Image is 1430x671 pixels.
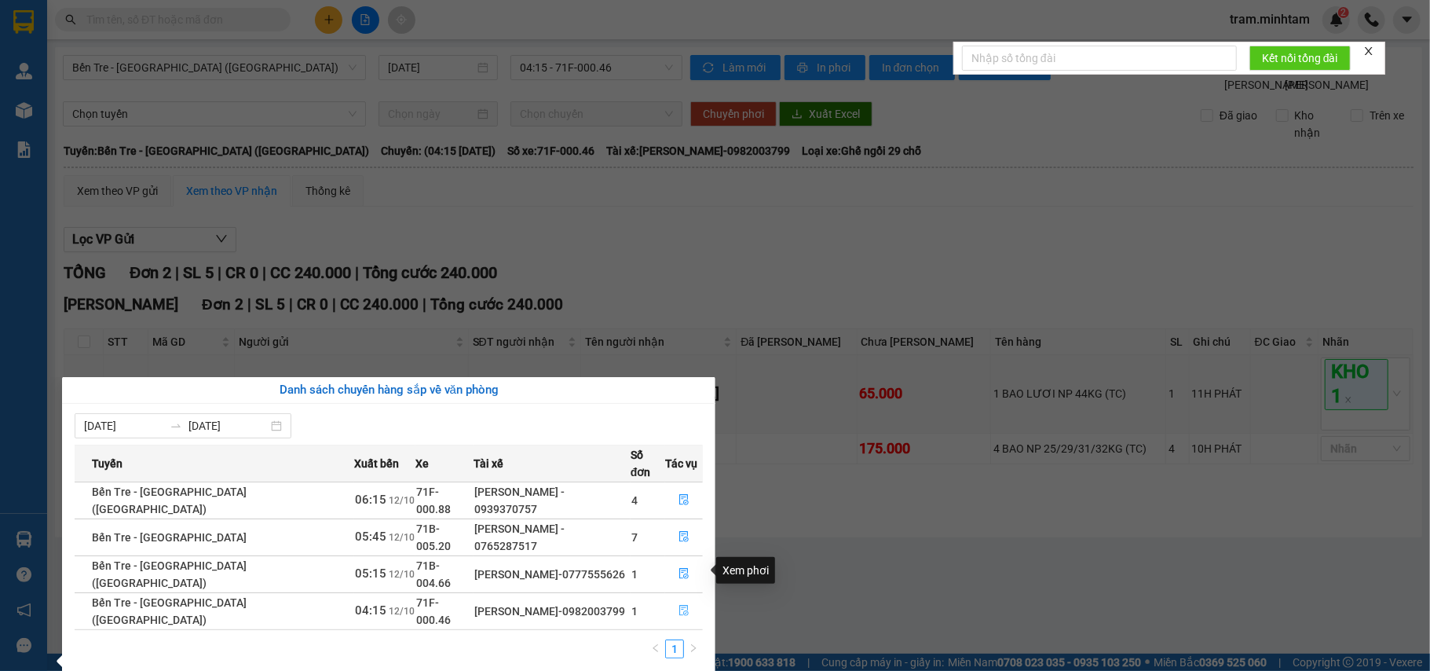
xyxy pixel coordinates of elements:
span: Tuyến [92,455,123,472]
span: to [170,420,182,432]
span: file-done [678,494,689,507]
button: file-done [666,599,702,624]
div: Danh sách chuyến hàng sắp về văn phòng [75,381,703,400]
span: 06:15 [355,493,386,507]
span: Xuất bến [354,455,399,472]
span: swap-right [170,420,182,432]
span: Bến Tre - [GEOGRAPHIC_DATA] ([GEOGRAPHIC_DATA]) [92,486,247,515]
span: file-done [678,605,689,618]
span: 71F-000.46 [416,596,451,626]
span: Xe [415,455,429,472]
span: 7 [631,531,638,544]
span: Số đơn [631,446,664,481]
span: 12/10 [389,495,415,506]
span: 12/10 [389,569,415,580]
li: 1 [665,640,684,658]
span: Bến Tre - [GEOGRAPHIC_DATA] ([GEOGRAPHIC_DATA]) [92,596,247,626]
span: Tài xế [474,455,503,472]
span: file-done [678,531,689,544]
a: 1 [666,640,683,658]
span: 71B-004.66 [416,559,451,589]
span: 71B-005.20 [416,522,451,552]
span: 12/10 [389,532,415,543]
button: file-done [666,525,702,550]
div: [PERSON_NAME]-0777555626 [474,566,630,583]
button: left [646,640,665,658]
span: 1 [631,605,638,618]
li: Previous Page [646,640,665,658]
span: 04:15 [355,603,386,618]
span: left [651,643,660,653]
span: Kết nối tổng đài [1262,49,1338,67]
button: file-done [666,562,702,587]
span: 05:45 [355,530,386,544]
button: file-done [666,488,702,513]
span: file-done [678,568,689,581]
span: 4 [631,494,638,507]
button: right [684,640,703,658]
span: Bến Tre - [GEOGRAPHIC_DATA] [92,531,247,544]
button: Kết nối tổng đài [1249,46,1351,71]
div: [PERSON_NAME] - 0939370757 [474,483,630,518]
li: Next Page [684,640,703,658]
span: Bến Tre - [GEOGRAPHIC_DATA] ([GEOGRAPHIC_DATA]) [92,559,247,589]
span: right [689,643,698,653]
span: 1 [631,568,638,581]
span: 71F-000.88 [416,486,451,515]
div: Xem phơi [716,557,775,584]
input: Nhập số tổng đài [962,46,1237,71]
span: 05:15 [355,566,386,581]
span: close [1363,46,1374,57]
input: Đến ngày [188,417,268,434]
span: 12/10 [389,606,415,617]
div: [PERSON_NAME]-0982003799 [474,603,630,620]
div: [PERSON_NAME] - 0765287517 [474,520,630,555]
span: Tác vụ [665,455,697,472]
input: Từ ngày [84,417,163,434]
